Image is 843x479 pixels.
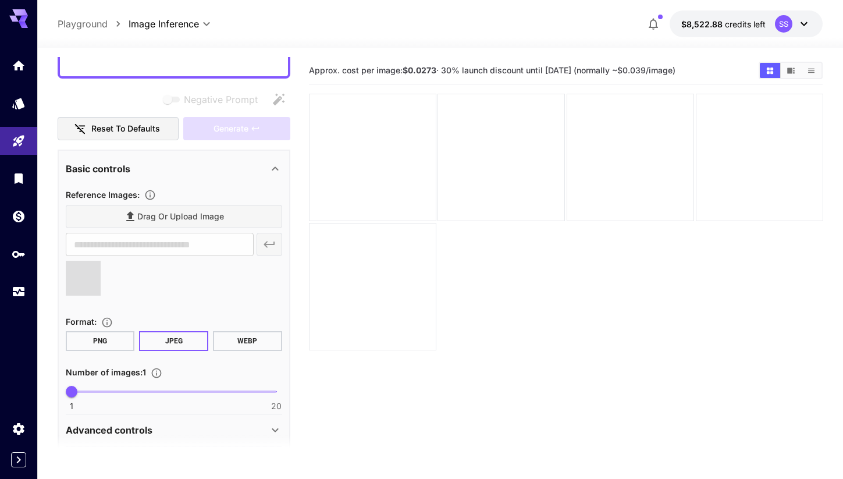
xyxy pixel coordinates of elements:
[11,452,26,467] button: Expand sidebar
[681,18,766,30] div: $8,522.87891
[12,96,26,111] div: Models
[271,400,282,412] span: 20
[184,93,258,107] span: Negative Prompt
[66,317,97,327] span: Format :
[70,400,73,412] span: 1
[801,63,821,78] button: Show images in list view
[58,17,108,31] a: Playground
[775,15,792,33] div: SS
[309,65,675,75] span: Approx. cost per image: · 30% launch discount until [DATE] (normally ~$0.039/image)
[66,155,282,183] div: Basic controls
[58,17,129,31] nav: breadcrumb
[213,331,282,351] button: WEBP
[140,189,161,201] button: Upload a reference image to guide the result. This is needed for Image-to-Image or Inpainting. Su...
[781,63,801,78] button: Show images in video view
[129,17,199,31] span: Image Inference
[725,19,766,29] span: credits left
[66,423,152,437] p: Advanced controls
[12,58,26,73] div: Home
[12,285,26,299] div: Usage
[12,134,26,148] div: Playground
[760,63,780,78] button: Show images in grid view
[759,62,823,79] div: Show images in grid viewShow images in video viewShow images in list view
[66,190,140,200] span: Reference Images :
[97,317,118,328] button: Choose the file format for the output image.
[66,367,146,377] span: Number of images : 1
[58,117,179,141] button: Reset to defaults
[146,367,167,379] button: Specify how many images to generate in a single request. Each image generation will be charged se...
[403,65,436,75] b: $0.0273
[161,92,267,107] span: Negative prompts are not compatible with the selected model.
[66,331,135,351] button: PNG
[670,10,823,37] button: $8,522.87891SS
[66,416,282,444] div: Advanced controls
[139,331,208,351] button: JPEG
[66,162,130,176] p: Basic controls
[12,247,26,261] div: API Keys
[12,421,26,436] div: Settings
[12,171,26,186] div: Library
[681,19,725,29] span: $8,522.88
[12,209,26,223] div: Wallet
